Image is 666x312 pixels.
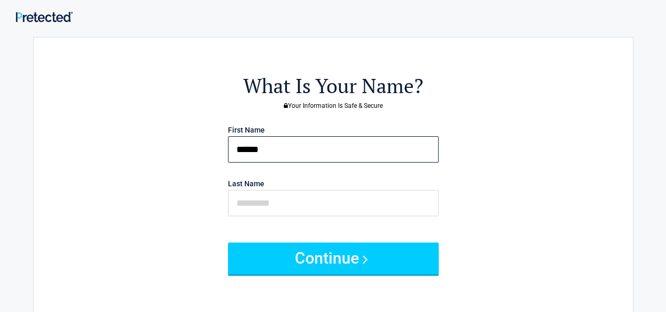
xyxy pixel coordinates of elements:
h2: What Is Your Name? [92,73,575,99]
button: Continue [228,243,439,274]
img: Main Logo [16,12,73,22]
label: First Name [228,126,265,134]
h3: Your Information Is Safe & Secure [92,103,575,109]
label: Last Name [228,180,264,187]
